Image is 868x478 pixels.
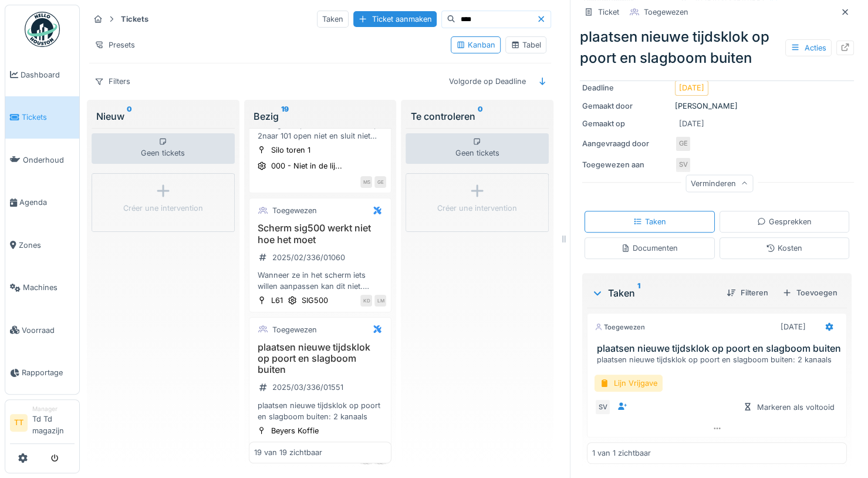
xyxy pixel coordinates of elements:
[10,414,28,432] li: TT
[272,324,317,335] div: Toegewezen
[444,73,531,90] div: Volgorde op Deadline
[25,12,60,47] img: Badge_color-CXgf-gQk.svg
[679,118,704,129] div: [DATE]
[92,133,235,164] div: Geen tickets
[757,216,812,227] div: Gesprekken
[254,119,387,142] div: kettingtransporteur 22- 10 uitloop 2naar 101 open niet en sluit niet Izmail is er mee bezig
[254,342,387,376] h3: plaatsen nieuwe tijdsklok op poort en slagboom buiten
[271,144,310,156] div: Silo toren 1
[374,295,386,307] div: LM
[582,82,670,93] div: Deadline
[592,447,651,459] div: 1 van 1 zichtbaar
[437,203,517,214] div: Créer une intervention
[32,405,75,413] div: Manager
[96,109,230,123] div: Nieuw
[254,270,387,292] div: Wanneer ze in het scherm iets willen aanpassen kan dit niet. Blijkbaar is dit al verschillende ke...
[272,205,317,216] div: Toegewezen
[675,136,691,152] div: GE
[5,139,79,181] a: Onderhoud
[353,11,437,27] div: Ticket aanmaken
[5,181,79,224] a: Agenda
[254,223,387,245] h3: Scherm sig500 werkt niet hoe het moet
[89,73,136,90] div: Filters
[23,282,75,293] span: Machines
[19,240,75,251] span: Zones
[738,399,839,415] div: Markeren als voltooid
[582,138,670,149] div: Aangevraagd door
[582,118,670,129] div: Gemaakt op
[127,109,132,123] sup: 0
[23,154,75,166] span: Onderhoud
[511,39,541,51] div: Tabel
[317,11,349,28] div: Taken
[272,382,343,393] div: 2025/03/336/01551
[281,109,289,123] sup: 19
[5,96,79,139] a: Tickets
[5,53,79,96] a: Dashboard
[302,295,328,306] div: SIG500
[5,352,79,395] a: Rapportage
[582,100,852,112] div: [PERSON_NAME]
[271,295,283,306] div: L61
[21,69,75,80] span: Dashboard
[595,399,611,415] div: SV
[582,100,670,112] div: Gemaakt door
[410,109,544,123] div: Te controleren
[5,224,79,267] a: Zones
[592,286,717,300] div: Taken
[19,197,75,208] span: Agenda
[10,405,75,444] a: TT ManagerTd Td magazijn
[22,325,75,336] span: Voorraad
[598,6,619,18] div: Ticket
[778,285,842,301] div: Toevoegen
[597,343,842,354] h3: plaatsen nieuwe tijdsklok op poort en slagboom buiten
[456,39,495,51] div: Kanban
[360,176,372,188] div: MS
[271,425,319,436] div: Beyers Koffie
[637,286,640,300] sup: 1
[766,243,802,254] div: Kosten
[271,441,342,452] div: 000 - Niet in de lij...
[633,216,666,227] div: Taken
[374,176,386,188] div: GE
[123,203,203,214] div: Créer une intervention
[595,375,663,392] div: Lijn Vrijgave
[22,112,75,123] span: Tickets
[785,39,832,56] div: Acties
[89,36,140,53] div: Presets
[116,14,153,25] strong: Tickets
[580,26,854,69] div: plaatsen nieuwe tijdsklok op poort en slagboom buiten
[582,159,670,170] div: Toegewezen aan
[644,6,688,18] div: Toegewezen
[406,133,549,164] div: Geen tickets
[597,354,842,365] div: plaatsen nieuwe tijdsklok op poort en slagboom buiten: 2 kanaals
[32,405,75,441] li: Td Td magazijn
[360,295,372,307] div: KD
[5,309,79,352] a: Voorraad
[22,367,75,378] span: Rapportage
[5,267,79,309] a: Machines
[272,252,345,263] div: 2025/02/336/01060
[781,321,806,332] div: [DATE]
[254,109,387,123] div: Bezig
[675,157,691,173] div: SV
[254,400,387,422] div: plaatsen nieuwe tijdsklok op poort en slagboom buiten: 2 kanaals
[595,322,645,332] div: Toegewezen
[477,109,482,123] sup: 0
[679,82,704,93] div: [DATE]
[722,285,773,301] div: Filteren
[271,160,342,171] div: 000 - Niet in de lij...
[254,447,322,459] div: 19 van 19 zichtbaar
[685,175,753,192] div: Verminderen
[621,243,678,254] div: Documenten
